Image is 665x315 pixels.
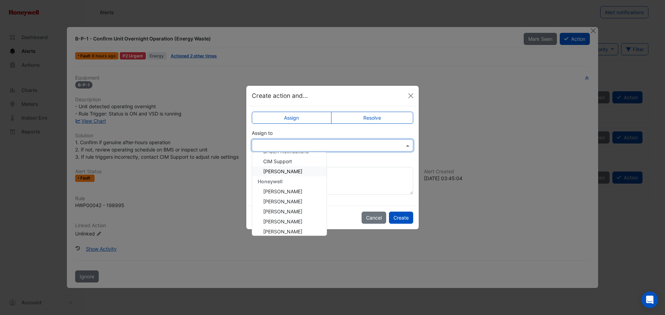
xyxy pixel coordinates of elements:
span: [PERSON_NAME] [263,198,302,204]
label: Resolve [331,112,414,124]
ng-dropdown-panel: Options list [252,152,327,236]
span: [PERSON_NAME] [263,168,302,174]
span: [PERSON_NAME] [263,209,302,214]
span: [PERSON_NAME] [263,188,302,194]
span: Honeywell [258,178,283,184]
span: [PERSON_NAME] [263,219,302,224]
button: Close [406,91,416,101]
span: CIM Support [263,158,292,164]
button: Create [389,212,413,224]
span: [PERSON_NAME] [263,229,302,234]
h5: Create action and... [252,91,308,100]
label: Assign [252,112,331,124]
label: Assign to [252,129,273,137]
div: Open Intercom Messenger [641,291,658,308]
button: Cancel [362,212,386,224]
